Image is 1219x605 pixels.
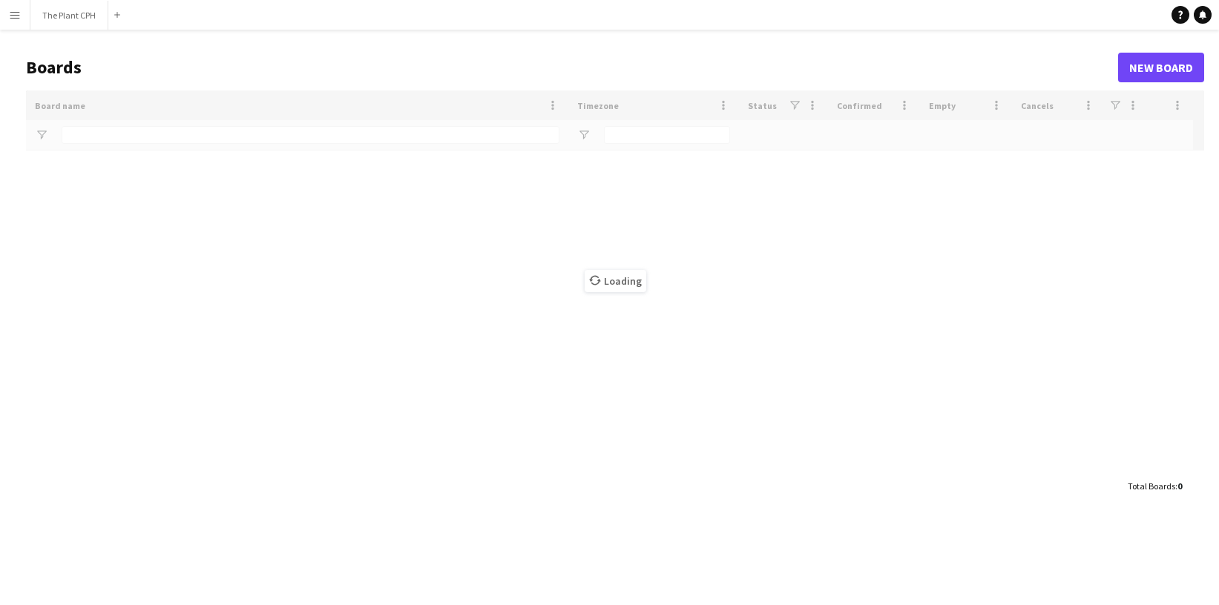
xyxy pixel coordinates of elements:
[1128,472,1182,500] div: :
[1177,480,1182,492] span: 0
[1128,480,1175,492] span: Total Boards
[585,270,646,292] span: Loading
[30,1,108,30] button: The Plant CPH
[1118,53,1204,82] a: New Board
[26,56,1118,79] h1: Boards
